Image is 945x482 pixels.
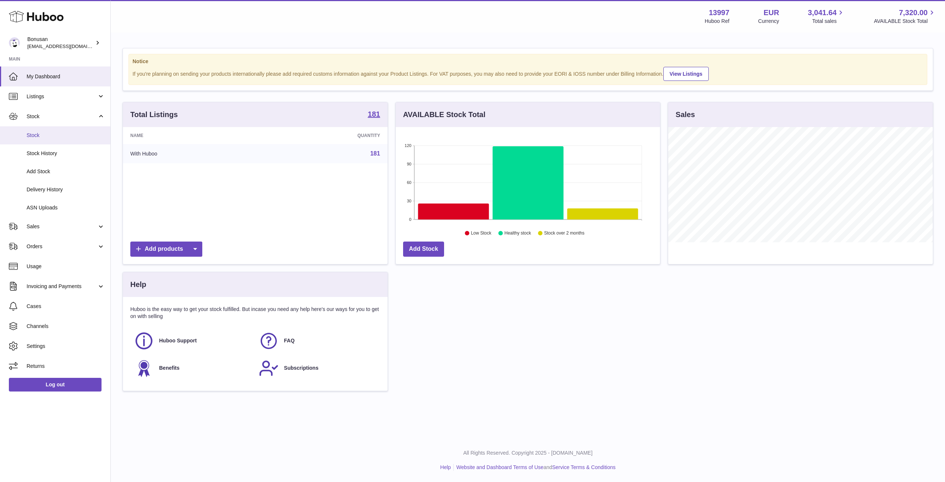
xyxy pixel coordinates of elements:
span: Huboo Support [159,337,197,344]
span: Stock [27,113,97,120]
span: Add Stock [27,168,105,175]
text: Healthy stock [504,231,531,236]
a: 181 [368,110,380,119]
a: 3,041.64 Total sales [808,8,845,25]
strong: EUR [763,8,779,18]
p: All Rights Reserved. Copyright 2025 - [DOMAIN_NAME] [117,449,939,457]
p: Huboo is the easy way to get your stock fulfilled. But incase you need any help here's our ways f... [130,306,380,320]
span: 3,041.64 [808,8,837,18]
a: Huboo Support [134,331,251,351]
text: 60 [407,180,411,185]
span: Settings [27,343,105,350]
li: and [454,464,615,471]
a: Add Stock [403,242,444,257]
h3: Total Listings [130,110,178,120]
span: Orders [27,243,97,250]
span: Total sales [812,18,845,25]
span: [EMAIL_ADDRESS][DOMAIN_NAME] [27,43,109,49]
a: Service Terms & Conditions [552,464,616,470]
span: Stock [27,132,105,139]
span: 7,320.00 [899,8,928,18]
a: Website and Dashboard Terms of Use [456,464,543,470]
span: Delivery History [27,186,105,193]
a: 181 [370,150,380,157]
div: Currency [758,18,779,25]
a: View Listings [663,67,709,81]
span: Returns [27,363,105,370]
span: Usage [27,263,105,270]
h3: Sales [676,110,695,120]
span: Channels [27,323,105,330]
a: Log out [9,378,102,391]
a: 7,320.00 AVAILABLE Stock Total [874,8,936,25]
span: Sales [27,223,97,230]
strong: 13997 [709,8,729,18]
text: 30 [407,199,411,203]
span: Stock History [27,150,105,157]
h3: AVAILABLE Stock Total [403,110,485,120]
text: 120 [405,143,411,148]
span: My Dashboard [27,73,105,80]
span: Benefits [159,365,179,372]
th: Name [123,127,262,144]
div: Huboo Ref [705,18,729,25]
text: Low Stock [471,231,492,236]
a: FAQ [259,331,376,351]
text: Stock over 2 months [544,231,584,236]
div: Bonusan [27,36,94,50]
a: Help [440,464,451,470]
a: Subscriptions [259,358,376,378]
a: Benefits [134,358,251,378]
img: info@bonusan.es [9,37,20,48]
text: 90 [407,162,411,166]
td: With Huboo [123,144,262,163]
span: Cases [27,303,105,310]
h3: Help [130,280,146,290]
span: Subscriptions [284,365,318,372]
span: AVAILABLE Stock Total [874,18,936,25]
span: Invoicing and Payments [27,283,97,290]
div: If you're planning on sending your products internationally please add required customs informati... [133,66,923,81]
span: ASN Uploads [27,204,105,211]
text: 0 [409,217,411,222]
strong: 181 [368,110,380,118]
strong: Notice [133,58,923,65]
a: Add products [130,242,202,257]
th: Quantity [262,127,388,144]
span: Listings [27,93,97,100]
span: FAQ [284,337,295,344]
